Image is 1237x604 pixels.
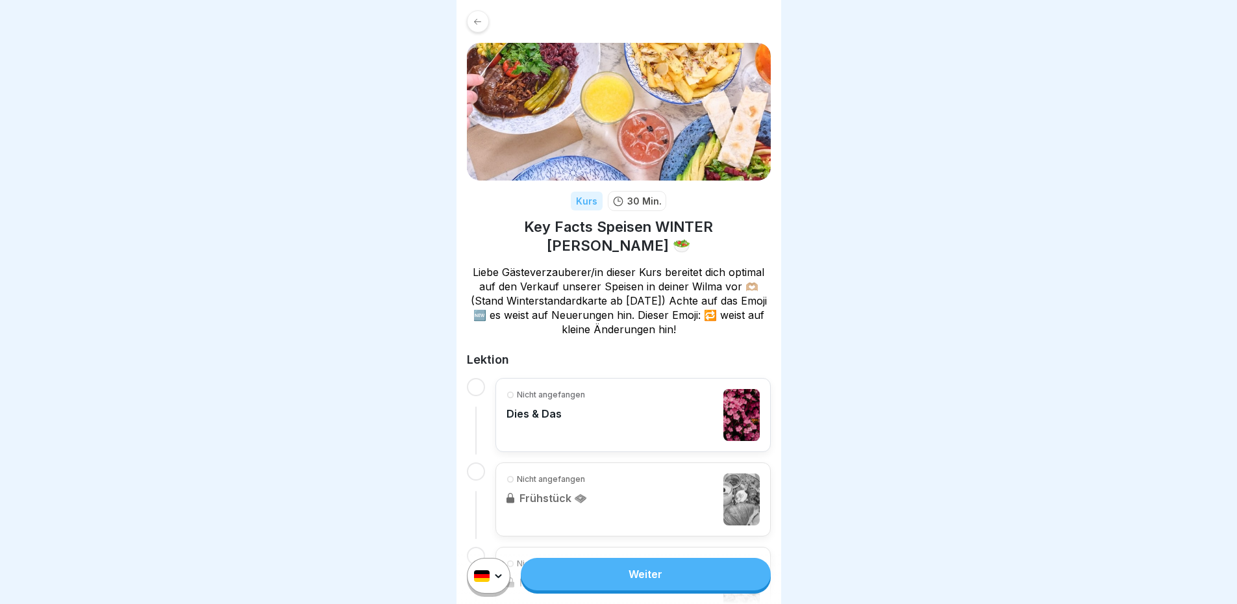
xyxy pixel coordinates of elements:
[467,352,771,368] h2: Lektion
[467,265,771,336] p: Liebe Gästeverzauberer/in dieser Kurs bereitet dich optimal auf den Verkauf unserer Speisen in de...
[506,407,585,420] p: Dies & Das
[571,192,603,210] div: Kurs
[517,389,585,401] p: Nicht angefangen
[723,389,760,441] img: dotxvf1c8dqlmxfkmab3tk15.png
[467,43,771,181] img: ugdxy5t4k9p24q0gnvfm2s1h.png
[474,570,490,582] img: de.svg
[627,194,662,208] p: 30 Min.
[521,558,770,590] a: Weiter
[467,218,771,255] h1: Key Facts Speisen WINTER [PERSON_NAME] 🥗
[506,389,760,441] a: Nicht angefangenDies & Das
